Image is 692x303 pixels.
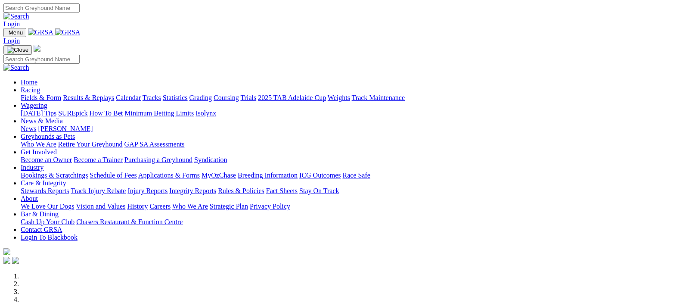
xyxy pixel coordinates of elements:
[90,172,137,179] a: Schedule of Fees
[342,172,370,179] a: Race Safe
[38,125,93,132] a: [PERSON_NAME]
[21,125,689,133] div: News & Media
[352,94,405,101] a: Track Maintenance
[3,248,10,255] img: logo-grsa-white.png
[90,109,123,117] a: How To Bet
[21,109,56,117] a: [DATE] Tips
[3,45,32,55] button: Toggle navigation
[21,133,75,140] a: Greyhounds as Pets
[71,187,126,194] a: Track Injury Rebate
[21,86,40,94] a: Racing
[21,125,36,132] a: News
[195,109,216,117] a: Isolynx
[21,172,689,179] div: Industry
[21,94,689,102] div: Racing
[3,55,80,64] input: Search
[21,234,78,241] a: Login To Blackbook
[143,94,161,101] a: Tracks
[266,187,298,194] a: Fact Sheets
[124,156,192,163] a: Purchasing a Greyhound
[21,109,689,117] div: Wagering
[172,203,208,210] a: Who We Are
[214,94,239,101] a: Coursing
[21,102,47,109] a: Wagering
[12,257,19,264] img: twitter.svg
[63,94,114,101] a: Results & Replays
[21,78,37,86] a: Home
[21,203,689,210] div: About
[258,94,326,101] a: 2025 TAB Adelaide Cup
[21,187,69,194] a: Stewards Reports
[21,203,74,210] a: We Love Our Dogs
[21,141,56,148] a: Who We Are
[21,179,66,187] a: Care & Integrity
[21,148,57,156] a: Get Involved
[21,187,689,195] div: Care & Integrity
[3,257,10,264] img: facebook.svg
[328,94,350,101] a: Weights
[127,203,148,210] a: History
[74,156,123,163] a: Become a Trainer
[28,28,53,36] img: GRSA
[76,203,125,210] a: Vision and Values
[76,218,183,225] a: Chasers Restaurant & Function Centre
[21,164,43,171] a: Industry
[7,47,28,53] img: Close
[9,29,23,36] span: Menu
[124,109,194,117] a: Minimum Betting Limits
[21,141,689,148] div: Greyhounds as Pets
[138,172,200,179] a: Applications & Forms
[299,172,341,179] a: ICG Outcomes
[34,45,40,52] img: logo-grsa-white.png
[55,28,81,36] img: GRSA
[21,195,38,202] a: About
[3,12,29,20] img: Search
[21,218,74,225] a: Cash Up Your Club
[21,156,72,163] a: Become an Owner
[202,172,236,179] a: MyOzChase
[163,94,188,101] a: Statistics
[21,226,62,233] a: Contact GRSA
[21,117,63,125] a: News & Media
[21,218,689,226] div: Bar & Dining
[250,203,290,210] a: Privacy Policy
[124,141,185,148] a: GAP SA Assessments
[116,94,141,101] a: Calendar
[194,156,227,163] a: Syndication
[3,37,20,44] a: Login
[189,94,212,101] a: Grading
[149,203,171,210] a: Careers
[127,187,168,194] a: Injury Reports
[21,172,88,179] a: Bookings & Scratchings
[3,3,80,12] input: Search
[169,187,216,194] a: Integrity Reports
[240,94,256,101] a: Trials
[21,156,689,164] div: Get Involved
[3,28,26,37] button: Toggle navigation
[299,187,339,194] a: Stay On Track
[58,109,87,117] a: SUREpick
[21,210,59,218] a: Bar & Dining
[3,64,29,72] img: Search
[218,187,264,194] a: Rules & Policies
[238,172,298,179] a: Breeding Information
[58,141,123,148] a: Retire Your Greyhound
[3,20,20,28] a: Login
[210,203,248,210] a: Strategic Plan
[21,94,61,101] a: Fields & Form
